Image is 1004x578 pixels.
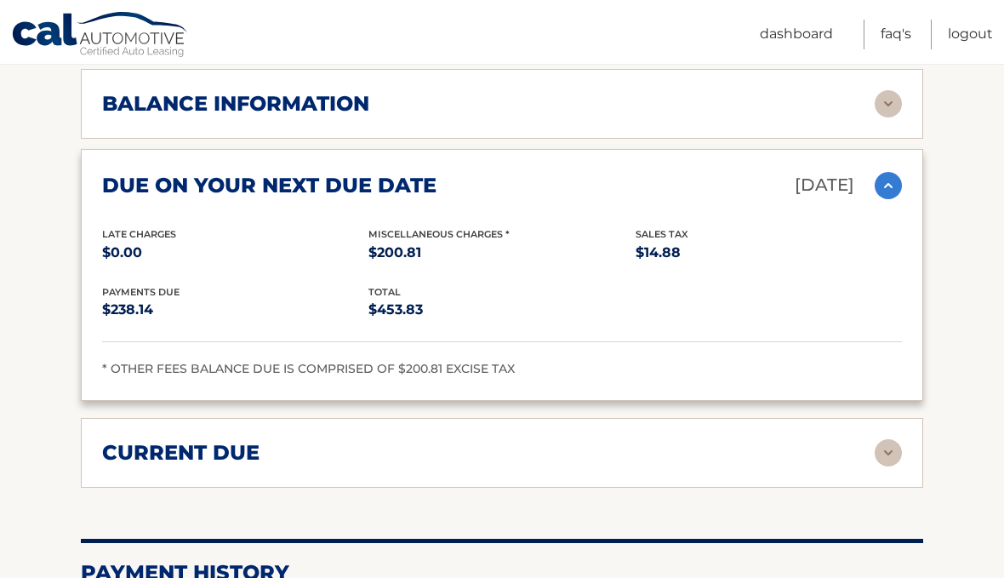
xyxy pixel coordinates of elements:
img: accordion-rest.svg [875,439,902,466]
a: FAQ's [881,20,911,49]
span: Sales Tax [636,228,688,240]
img: accordion-rest.svg [875,90,902,117]
span: Payments Due [102,286,180,298]
p: $453.83 [368,298,635,322]
p: $238.14 [102,298,368,322]
p: $14.88 [636,241,902,265]
img: accordion-active.svg [875,172,902,199]
p: $200.81 [368,241,635,265]
span: Miscellaneous Charges * [368,228,510,240]
span: Late Charges [102,228,176,240]
a: Logout [948,20,993,49]
a: Cal Automotive [11,11,190,60]
h2: balance information [102,91,369,117]
h2: current due [102,440,260,466]
p: [DATE] [795,170,854,200]
span: total [368,286,401,298]
a: Dashboard [760,20,833,49]
h2: due on your next due date [102,173,436,198]
p: $0.00 [102,241,368,265]
div: * OTHER FEES BALANCE DUE IS COMPRISED OF $200.81 EXCISE TAX [102,359,902,380]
